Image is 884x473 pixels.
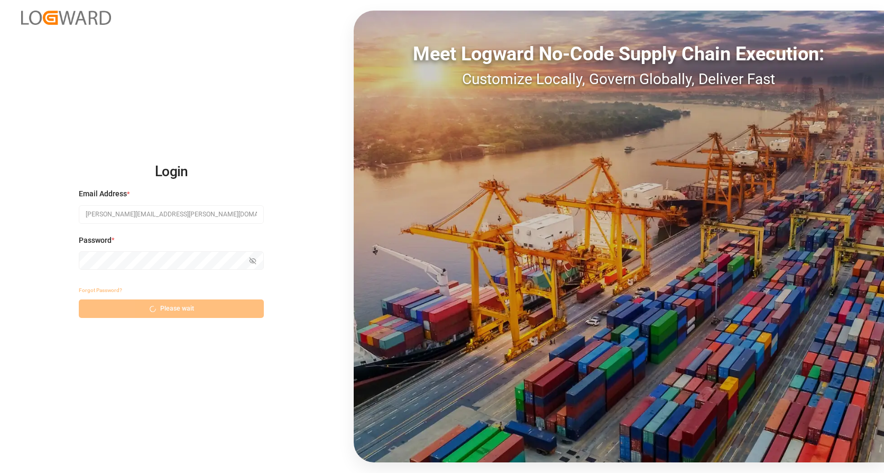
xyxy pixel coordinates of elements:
[21,11,111,25] img: Logward_new_orange.png
[354,40,884,68] div: Meet Logward No-Code Supply Chain Execution:
[79,235,112,246] span: Password
[79,155,264,189] h2: Login
[79,205,264,224] input: Enter your email
[354,68,884,90] div: Customize Locally, Govern Globally, Deliver Fast
[79,188,127,199] span: Email Address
